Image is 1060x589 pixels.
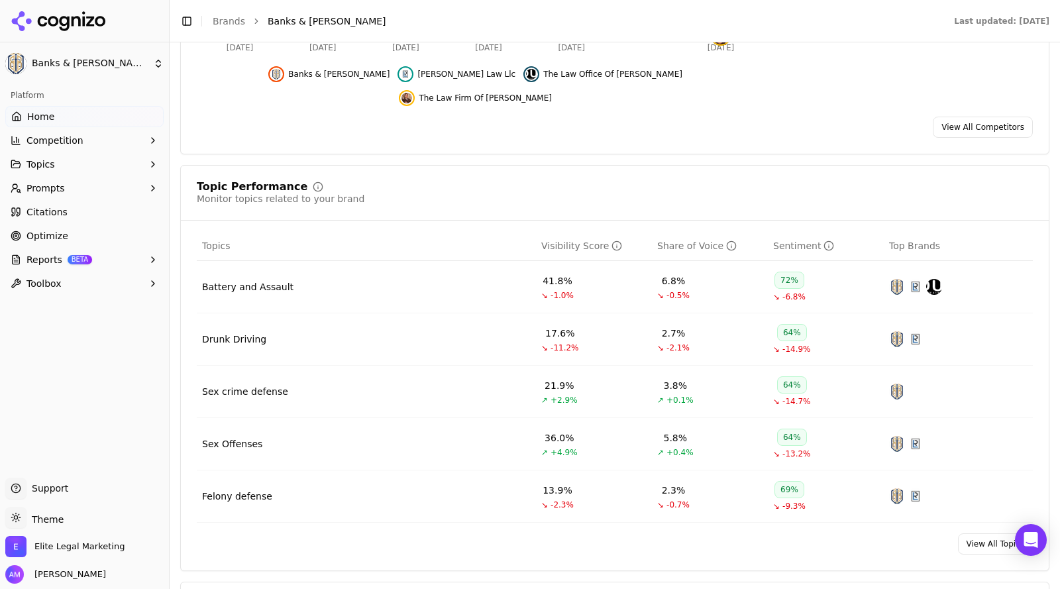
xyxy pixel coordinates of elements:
span: -11.2% [551,343,578,353]
button: Prompts [5,178,164,199]
span: The Law Office Of [PERSON_NAME] [543,69,682,80]
a: Drunk Driving [202,333,266,346]
div: 64% [777,376,807,394]
img: banks & brower [889,436,905,452]
div: 64% [777,429,807,446]
img: Alex Morris [5,565,24,584]
img: rigney law llc [908,331,924,347]
span: +0.4% [666,447,694,458]
span: ↘ [773,344,780,354]
a: Brands [213,16,245,27]
span: +0.1% [666,395,694,405]
span: Theme [26,514,64,525]
tspan: [DATE] [475,43,502,52]
span: Top Brands [889,239,940,252]
span: ↘ [541,343,548,353]
div: Sentiment [773,239,834,252]
span: -6.8% [782,292,806,302]
button: Competition [5,130,164,151]
a: Optimize [5,225,164,246]
div: 2.3% [662,484,686,497]
span: Competition [26,134,83,147]
a: Battery and Assault [202,280,293,294]
span: -14.7% [782,396,810,407]
span: Banks & [PERSON_NAME] [268,15,386,28]
div: Data table [197,231,1033,523]
span: Reports [26,253,62,266]
img: the law office of jeff cardella [926,279,942,295]
button: Open organization switcher [5,536,125,557]
img: Banks & Brower [5,53,26,74]
div: Last updated: [DATE] [954,16,1049,27]
div: 21.9% [545,379,574,392]
div: 2.7% [662,327,686,340]
th: sentiment [768,231,884,261]
span: -14.9% [782,344,810,354]
span: ↘ [773,396,780,407]
img: rigney law llc [400,69,411,80]
button: Hide rigney law llc data [397,66,515,82]
span: ↗ [541,395,548,405]
img: banks & brower [889,331,905,347]
button: Hide the law firm of jesse k sanchez data [399,90,552,106]
button: ReportsBETA [5,249,164,270]
div: 36.0% [545,431,574,445]
th: Top Brands [884,231,1033,261]
button: Hide the law office of jeff cardella data [523,66,682,82]
th: shareOfVoice [652,231,768,261]
img: banks & brower [889,279,905,295]
span: [PERSON_NAME] Law Llc [417,69,515,80]
img: Elite Legal Marketing [5,536,26,557]
img: rigney law llc [908,279,924,295]
div: Platform [5,85,164,106]
button: Hide banks & brower data [268,66,390,82]
span: ↗ [541,447,548,458]
span: ↘ [657,290,664,301]
th: Topics [197,231,536,261]
span: -2.3% [551,500,574,510]
span: -1.0% [551,290,574,301]
div: 69% [774,481,804,498]
a: View All Topics [958,533,1033,555]
span: -0.7% [666,500,690,510]
a: Home [5,106,164,127]
tspan: [DATE] [392,43,419,52]
img: the law firm of jesse k sanchez [401,93,412,103]
div: 5.8% [664,431,688,445]
div: 17.6% [545,327,574,340]
span: ↘ [773,449,780,459]
button: Topics [5,154,164,175]
a: Citations [5,201,164,223]
span: Elite Legal Marketing [34,541,125,553]
span: -2.1% [666,343,690,353]
button: Toolbox [5,273,164,294]
div: Sex Offenses [202,437,262,451]
div: Visibility Score [541,239,622,252]
span: ↘ [541,290,548,301]
span: Topics [26,158,55,171]
tspan: [DATE] [708,43,735,52]
span: [PERSON_NAME] [29,568,106,580]
button: Open user button [5,565,106,584]
span: ↘ [541,500,548,510]
nav: breadcrumb [213,15,927,28]
span: +2.9% [551,395,578,405]
img: the law office of jeff cardella [526,69,537,80]
img: banks & brower [271,69,282,80]
a: Felony defense [202,490,272,503]
img: banks & brower [889,384,905,400]
span: Topics [202,239,231,252]
div: Topic Performance [197,182,307,192]
span: ↘ [657,343,664,353]
span: ↗ [657,447,664,458]
div: Share of Voice [657,239,737,252]
span: ↘ [657,500,664,510]
tspan: [DATE] [227,43,254,52]
span: -9.3% [782,501,806,511]
div: 72% [774,272,804,289]
div: 13.9% [543,484,572,497]
span: Banks & [PERSON_NAME] [32,58,148,70]
img: rigney law llc [908,488,924,504]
